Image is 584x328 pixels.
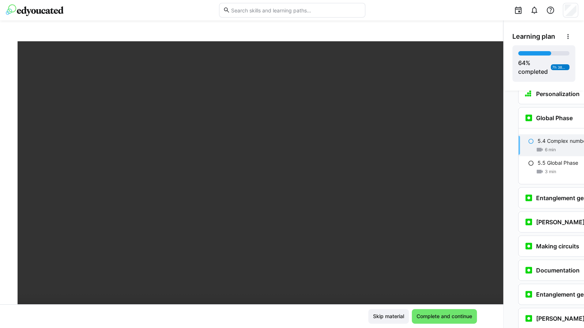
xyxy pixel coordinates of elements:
[512,33,555,41] span: Learning plan
[536,243,579,250] h3: Making circuits
[518,58,548,76] div: % completed
[536,267,580,274] h3: Documentation
[545,147,556,153] span: 6 min
[552,65,568,69] span: 7h 38m left
[536,90,580,98] h3: Personalization
[545,169,556,175] span: 3 min
[415,313,473,320] span: Complete and continue
[518,59,525,66] span: 64
[368,309,409,324] button: Skip material
[372,313,405,320] span: Skip material
[412,309,477,324] button: Complete and continue
[536,114,573,122] h3: Global Phase
[538,159,578,167] p: 5.5 Global Phase
[230,7,361,14] input: Search skills and learning paths…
